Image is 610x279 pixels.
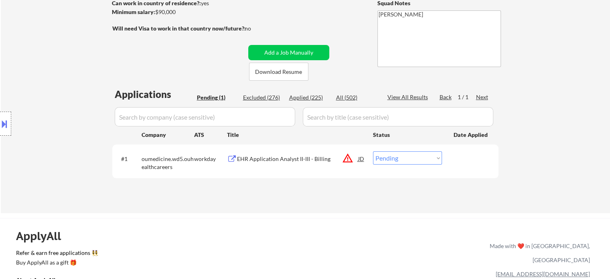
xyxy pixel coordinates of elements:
strong: Will need Visa to work in that country now/future?: [112,25,246,32]
div: Excluded (276) [243,94,283,102]
div: Pending (1) [197,94,237,102]
a: Refer & earn free applications 👯‍♀️ [16,250,322,259]
div: Company [142,131,194,139]
a: [EMAIL_ADDRESS][DOMAIN_NAME] [496,271,590,277]
div: workday [194,155,227,163]
div: Buy ApplyAll as a gift 🎁 [16,260,96,265]
div: Next [476,93,489,101]
div: JD [357,151,365,166]
button: warning_amber [342,153,353,164]
input: Search by title (case sensitive) [303,107,493,126]
div: View All Results [387,93,430,101]
div: Made with ❤️ in [GEOGRAPHIC_DATA], [GEOGRAPHIC_DATA] [486,239,590,267]
div: no [245,24,268,33]
div: ApplyAll [16,229,70,243]
div: Applications [115,90,194,99]
div: 1 / 1 [458,93,476,101]
div: oumedicine.wd5.ouhealthcareers [142,155,194,171]
div: EHR Application Analyst II-III - Billing [237,155,358,163]
button: Download Resume [249,63,308,81]
a: Buy ApplyAll as a gift 🎁 [16,259,96,269]
div: Applied (225) [289,94,329,102]
input: Search by company (case sensitive) [115,107,295,126]
button: Add a Job Manually [248,45,329,60]
div: ATS [194,131,227,139]
div: $90,000 [112,8,245,16]
div: Date Applied [454,131,489,139]
div: All (502) [336,94,376,102]
div: Title [227,131,365,139]
div: Status [373,127,442,142]
div: Back [440,93,452,101]
strong: Minimum salary: [112,8,155,15]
